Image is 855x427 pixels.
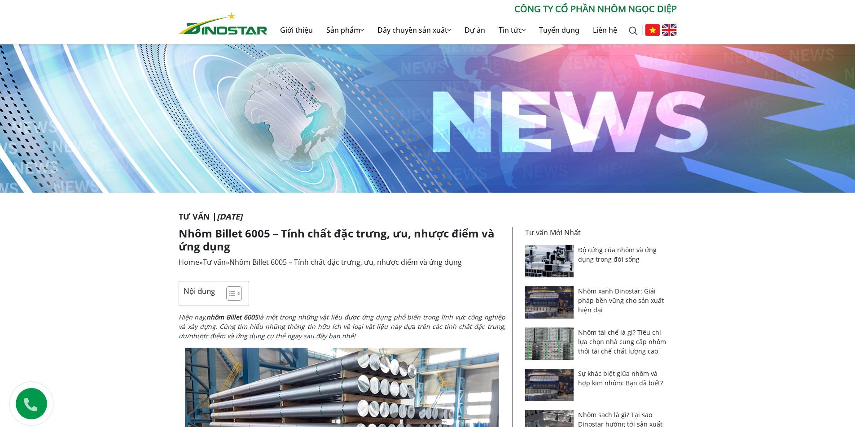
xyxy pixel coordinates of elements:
a: Sự khác biệt giữa nhôm và hợp kim nhôm: Bạn đã biết? [578,369,663,387]
img: Sự khác biệt giữa nhôm và hợp kim nhôm: Bạn đã biết? [525,369,574,401]
a: Giới thiệu [273,16,320,44]
img: Nhôm Dinostar [179,12,267,35]
img: Độ cứng của nhôm và ứng dụng trong đời sống [525,245,574,277]
a: Toggle Table of Content [219,286,240,301]
img: Tiếng Việt [645,24,660,36]
span: là một trong những vật liệu được ứng dụng phổ biến trong lĩnh vực công nghiệp và xây dựng. Cùng t... [179,313,505,340]
a: Dây chuyền sản xuất [371,16,458,44]
a: Liên hệ [586,16,624,44]
p: Tư vấn | [179,211,677,223]
span: » » [179,257,462,267]
a: Dự án [458,16,492,44]
i: [DATE] [217,211,242,222]
p: Nội dung [184,286,215,296]
a: Độ cứng của nhôm và ứng dụng trong đời sống [578,246,657,263]
p: Tư vấn Mới Nhất [525,227,671,238]
a: Nhôm tái chế là gì? Tiêu chí lựa chọn nhà cung cấp nhôm thỏi tái chế chất lượng cao [578,328,666,355]
img: search [629,26,638,35]
a: Home [179,257,199,267]
a: Tư vấn [203,257,226,267]
a: Nhôm xanh Dinostar: Giải pháp bền vững cho sản xuất hiện đại [578,287,664,314]
span: Hiện nay, [179,313,207,321]
h1: Nhôm Billet 6005 – Tính chất đặc trưng, ưu, nhược điểm và ứng dụng [179,227,505,253]
a: Tuyển dụng [532,16,586,44]
span: Nhôm Billet 6005 – Tính chất đặc trưng, ưu, nhược điểm và ứng dụng [229,257,462,267]
img: Nhôm tái chế là gì? Tiêu chí lựa chọn nhà cung cấp nhôm thỏi tái chế chất lượng cao [525,328,574,360]
img: English [662,24,677,36]
p: CÔNG TY CỔ PHẦN NHÔM NGỌC DIỆP [267,2,677,16]
a: nhôm Billet 6005 [206,313,258,321]
a: Tin tức [492,16,532,44]
a: Sản phẩm [320,16,371,44]
img: Nhôm xanh Dinostar: Giải pháp bền vững cho sản xuất hiện đại [525,286,574,319]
